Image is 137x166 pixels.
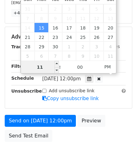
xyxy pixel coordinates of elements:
[48,42,62,51] span: September 30, 2025
[103,51,117,61] span: October 11, 2025
[76,51,90,61] span: October 9, 2025
[34,13,48,23] span: September 8, 2025
[49,88,95,94] label: Add unsubscribe link
[103,4,117,13] span: September 6, 2025
[34,23,48,32] span: September 15, 2025
[11,88,42,94] strong: Unsubscribe
[62,51,76,61] span: October 8, 2025
[76,42,90,51] span: October 2, 2025
[21,61,59,73] input: Hour
[11,76,34,81] strong: Schedule
[90,13,103,23] span: September 12, 2025
[62,23,76,32] span: September 17, 2025
[11,44,32,49] strong: Tracking
[34,51,48,61] span: October 6, 2025
[90,32,103,42] span: September 26, 2025
[5,130,52,142] a: Send Test Email
[48,23,62,32] span: September 16, 2025
[99,61,116,73] span: Click to toggle
[61,61,99,73] input: Minute
[103,32,117,42] span: September 27, 2025
[62,42,76,51] span: October 1, 2025
[48,51,62,61] span: October 7, 2025
[77,115,105,127] a: Preview
[103,13,117,23] span: September 13, 2025
[34,32,48,42] span: September 22, 2025
[90,23,103,32] span: September 19, 2025
[48,32,62,42] span: September 23, 2025
[5,115,76,127] a: Send on [DATE] 12:00pm
[34,42,48,51] span: September 29, 2025
[34,4,48,13] span: September 1, 2025
[103,23,117,32] span: September 20, 2025
[21,13,35,23] span: September 7, 2025
[42,76,81,82] span: [DATE] 12:00pm
[21,42,35,51] span: September 28, 2025
[59,61,61,73] span: :
[48,4,62,13] span: September 2, 2025
[11,9,38,17] a: +46 more
[62,32,76,42] span: September 24, 2025
[76,13,90,23] span: September 11, 2025
[21,23,35,32] span: September 14, 2025
[11,0,81,5] small: [EMAIL_ADDRESS][DOMAIN_NAME]
[62,13,76,23] span: September 10, 2025
[76,23,90,32] span: September 18, 2025
[11,64,27,69] strong: Filters
[103,42,117,51] span: October 4, 2025
[76,4,90,13] span: September 4, 2025
[90,51,103,61] span: October 10, 2025
[11,33,126,40] h5: Advanced
[21,32,35,42] span: September 21, 2025
[90,42,103,51] span: October 3, 2025
[21,51,35,61] span: October 5, 2025
[76,32,90,42] span: September 25, 2025
[62,4,76,13] span: September 3, 2025
[21,4,35,13] span: August 31, 2025
[90,4,103,13] span: September 5, 2025
[42,96,99,101] a: Copy unsubscribe link
[48,13,62,23] span: September 9, 2025
[106,136,137,166] iframe: Chat Widget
